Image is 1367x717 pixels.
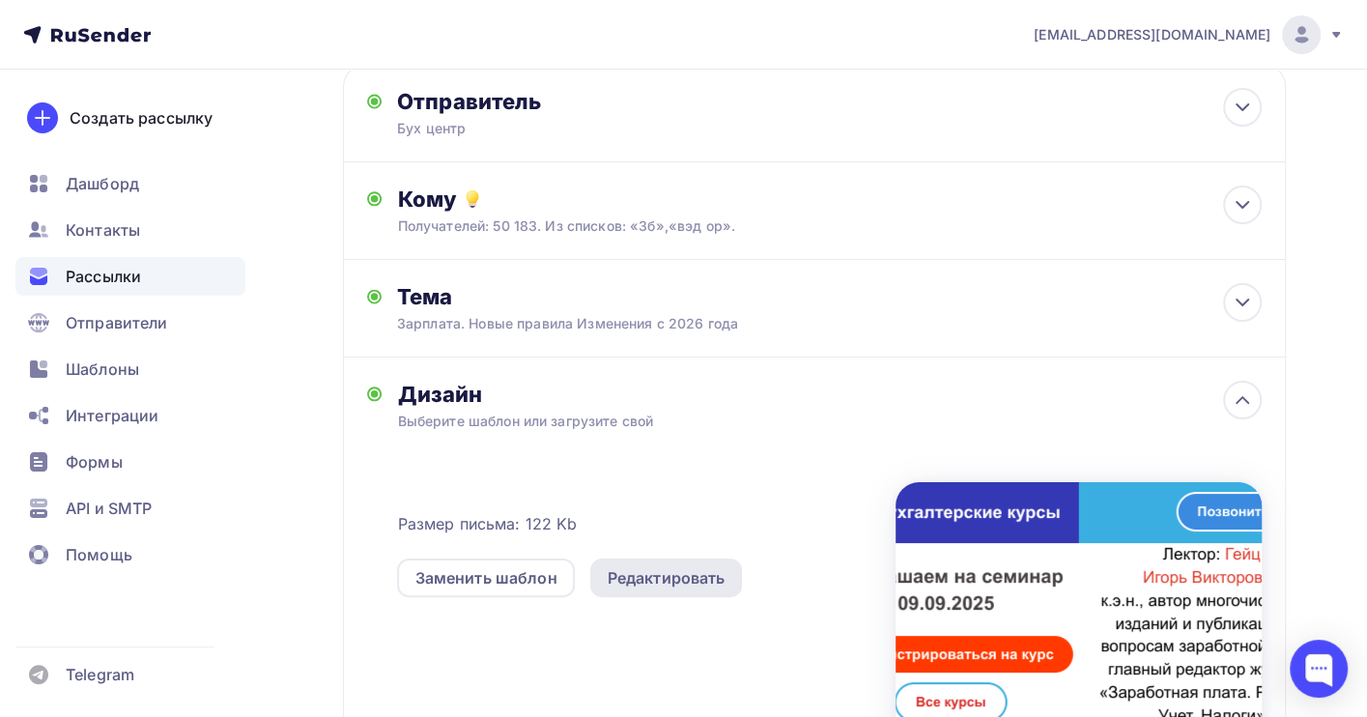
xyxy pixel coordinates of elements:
[66,265,141,288] span: Рассылки
[70,106,213,129] div: Создать рассылку
[66,404,158,427] span: Интеграции
[15,350,245,388] a: Шаблоны
[397,186,1262,213] div: Кому
[414,566,556,589] div: Заменить шаблон
[397,216,1175,236] div: Получателей: 50 183. Из списков: «3б»,«вэд ор».
[608,566,726,589] div: Редактировать
[15,443,245,481] a: Формы
[1034,15,1344,54] a: [EMAIL_ADDRESS][DOMAIN_NAME]
[397,314,741,333] div: Зарплата. Новые правила Изменения с 2026 года
[397,381,1262,408] div: Дизайн
[66,358,139,381] span: Шаблоны
[15,211,245,249] a: Контакты
[66,450,123,473] span: Формы
[397,412,1175,431] div: Выберите шаблон или загрузите свой
[15,257,245,296] a: Рассылки
[397,88,815,115] div: Отправитель
[66,172,139,195] span: Дашборд
[66,311,168,334] span: Отправители
[1034,25,1270,44] span: [EMAIL_ADDRESS][DOMAIN_NAME]
[397,283,779,310] div: Тема
[397,119,774,138] div: Бух центр
[66,218,140,242] span: Контакты
[66,663,134,686] span: Telegram
[66,543,132,566] span: Помощь
[66,497,152,520] span: API и SMTP
[397,512,577,535] span: Размер письма: 122 Kb
[15,303,245,342] a: Отправители
[15,164,245,203] a: Дашборд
